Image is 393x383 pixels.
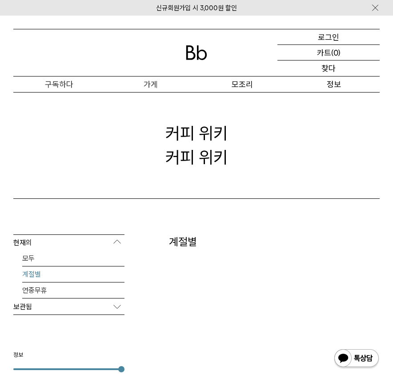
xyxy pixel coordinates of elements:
a: 가게 [105,77,196,92]
a: 카트 (0) [277,45,380,60]
font: 정보 [327,80,341,89]
font: 모두 [22,254,35,262]
font: 계절별 [169,235,197,248]
font: 계절별 [22,270,41,278]
img: 로고 [186,45,207,60]
a: 구독하다 [13,77,105,92]
font: 커피 위키 [165,147,228,167]
font: 카트 [317,48,331,57]
font: 현재의 [13,238,32,247]
a: 모두 [22,250,124,266]
a: 신규회원가입 시 3,000원 ​​할인 [156,4,237,12]
font: 보관됨 [13,302,32,311]
font: 찾다 [321,64,336,73]
font: 커피 위키 [165,123,228,143]
font: 모조리 [232,80,253,89]
a: 로그인 [277,29,380,45]
font: 연중무휴 [22,286,47,294]
font: 구독하다 [45,80,73,89]
img: 카카오톡 채널 1:1 소개 버튼 [333,348,380,370]
font: (0) [331,48,341,57]
font: 정보 [13,351,23,358]
font: 로그인 [318,32,339,42]
font: 가게 [144,80,158,89]
a: 연중무휴 [22,282,124,298]
a: 계절별 [22,266,124,282]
